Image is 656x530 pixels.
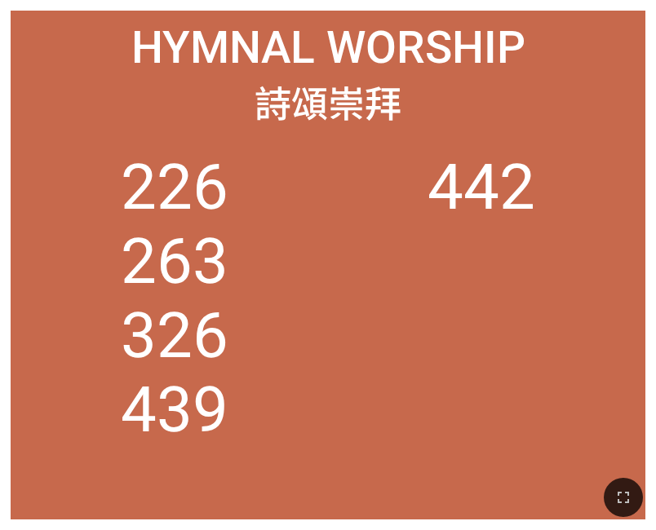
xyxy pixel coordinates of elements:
li: 263 [121,224,228,298]
li: 226 [121,150,228,224]
span: Hymnal Worship [131,21,525,73]
li: 326 [121,298,228,373]
span: 詩頌崇拜 [255,75,401,128]
li: 439 [121,373,228,447]
li: 442 [428,150,535,224]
